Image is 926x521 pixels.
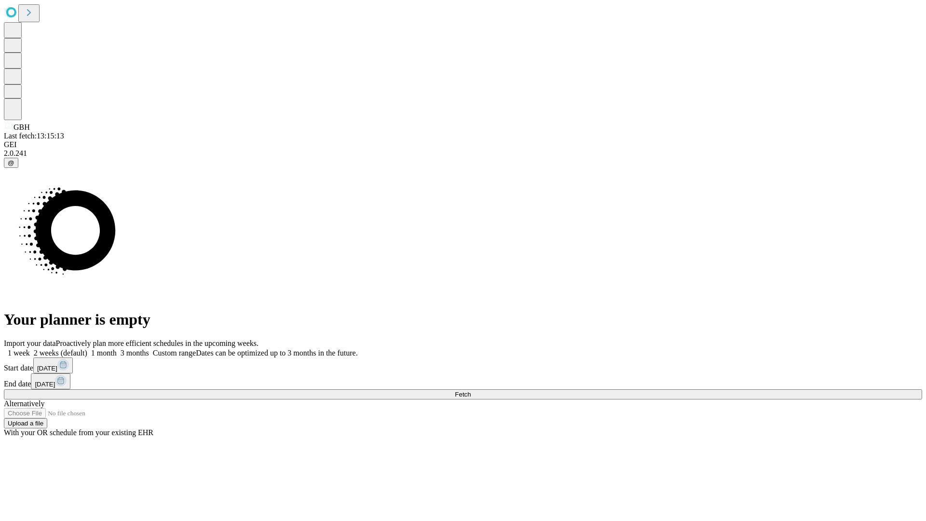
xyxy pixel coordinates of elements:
[4,149,922,158] div: 2.0.241
[4,399,44,408] span: Alternatively
[14,123,30,131] span: GBH
[56,339,259,347] span: Proactively plan more efficient schedules in the upcoming weeks.
[4,140,922,149] div: GEI
[4,418,47,428] button: Upload a file
[455,391,471,398] span: Fetch
[196,349,357,357] span: Dates can be optimized up to 3 months in the future.
[34,349,87,357] span: 2 weeks (default)
[35,381,55,388] span: [DATE]
[91,349,117,357] span: 1 month
[4,339,56,347] span: Import your data
[4,373,922,389] div: End date
[121,349,149,357] span: 3 months
[31,373,70,389] button: [DATE]
[8,349,30,357] span: 1 week
[37,365,57,372] span: [DATE]
[153,349,196,357] span: Custom range
[4,389,922,399] button: Fetch
[4,428,153,437] span: With your OR schedule from your existing EHR
[33,357,73,373] button: [DATE]
[4,357,922,373] div: Start date
[4,311,922,329] h1: Your planner is empty
[4,158,18,168] button: @
[4,132,64,140] span: Last fetch: 13:15:13
[8,159,14,166] span: @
